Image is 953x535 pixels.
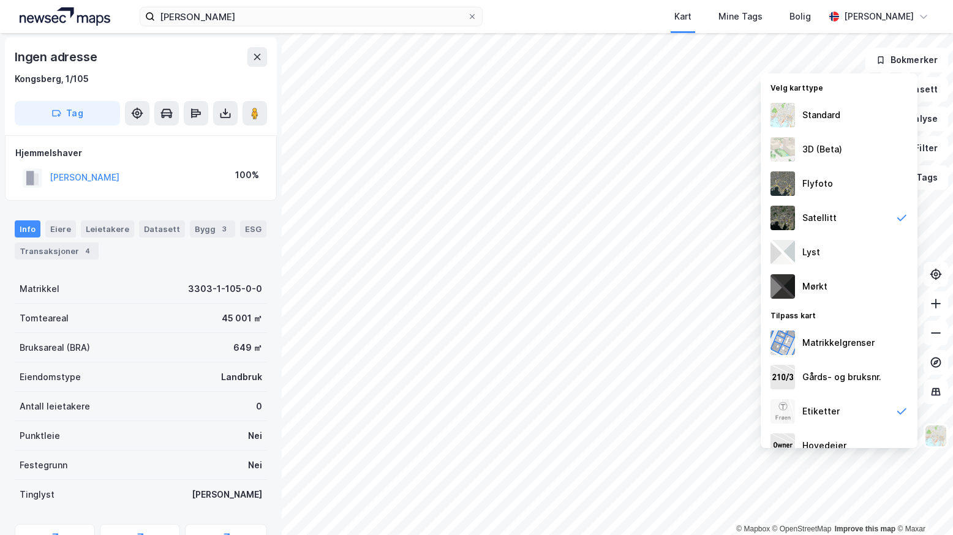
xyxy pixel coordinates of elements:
div: Tomteareal [20,311,69,326]
button: Tags [891,165,948,190]
input: Søk på adresse, matrikkel, gårdeiere, leietakere eller personer [155,7,467,26]
div: 100% [235,168,259,182]
div: Nei [248,428,262,443]
img: logo.a4113a55bc3d86da70a041830d287a7e.svg [20,7,110,26]
a: Improve this map [835,525,895,533]
div: Punktleie [20,428,60,443]
img: Z [924,424,947,447]
img: majorOwner.b5e170eddb5c04bfeeff.jpeg [770,433,795,458]
img: Z [770,103,795,127]
img: cadastreKeys.547ab17ec502f5a4ef2b.jpeg [770,365,795,389]
a: Mapbox [736,525,770,533]
div: 3D (Beta) [802,142,842,157]
div: Datasett [139,220,185,238]
div: Landbruk [221,370,262,384]
div: Transaksjoner [15,242,99,260]
div: Matrikkelgrenser [802,335,875,350]
div: Gårds- og bruksnr. [802,370,881,384]
img: nCdM7BzjoCAAAAAElFTkSuQmCC [770,274,795,299]
iframe: Chat Widget [892,476,953,535]
div: Festegrunn [20,458,67,473]
div: Nei [248,458,262,473]
div: Mørkt [802,279,827,294]
button: Tag [15,101,120,125]
div: 3303-1-105-0-0 [188,282,262,296]
div: Kart [674,9,691,24]
div: 3 [218,223,230,235]
div: ESG [240,220,266,238]
button: Filter [889,136,948,160]
div: Tilpass kart [761,304,917,326]
div: Info [15,220,40,238]
div: 649 ㎡ [233,340,262,355]
img: Z [770,399,795,424]
div: Tinglyst [20,487,55,502]
div: Bruksareal (BRA) [20,340,90,355]
button: Bokmerker [865,48,948,72]
div: Leietakere [81,220,134,238]
div: Velg karttype [761,76,917,98]
div: Kongsberg, 1/105 [15,72,89,86]
div: [PERSON_NAME] [192,487,262,502]
div: Bolig [789,9,811,24]
div: Mine Tags [718,9,763,24]
div: Matrikkel [20,282,59,296]
img: luj3wr1y2y3+OchiMxRmMxRlscgabnMEmZ7DJGWxyBpucwSZnsMkZbHIGm5zBJmewyRlscgabnMEmZ7DJGWxyBpucwSZnsMkZ... [770,240,795,264]
div: Bygg [190,220,235,238]
div: 4 [81,245,94,257]
div: Ingen adresse [15,47,99,67]
div: Hovedeier [802,438,846,453]
img: Z [770,171,795,196]
div: [PERSON_NAME] [844,9,914,24]
div: Antall leietakere [20,399,90,414]
div: Flyfoto [802,176,833,191]
div: Standard [802,108,840,122]
div: 45 001 ㎡ [222,311,262,326]
a: OpenStreetMap [772,525,832,533]
div: Lyst [802,245,820,260]
div: 0 [256,399,262,414]
div: Satellitt [802,211,837,225]
div: Eiendomstype [20,370,81,384]
div: Hjemmelshaver [15,146,266,160]
div: Eiere [45,220,76,238]
img: cadastreBorders.cfe08de4b5ddd52a10de.jpeg [770,331,795,355]
img: 9k= [770,206,795,230]
img: Z [770,137,795,162]
div: Etiketter [802,404,840,419]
